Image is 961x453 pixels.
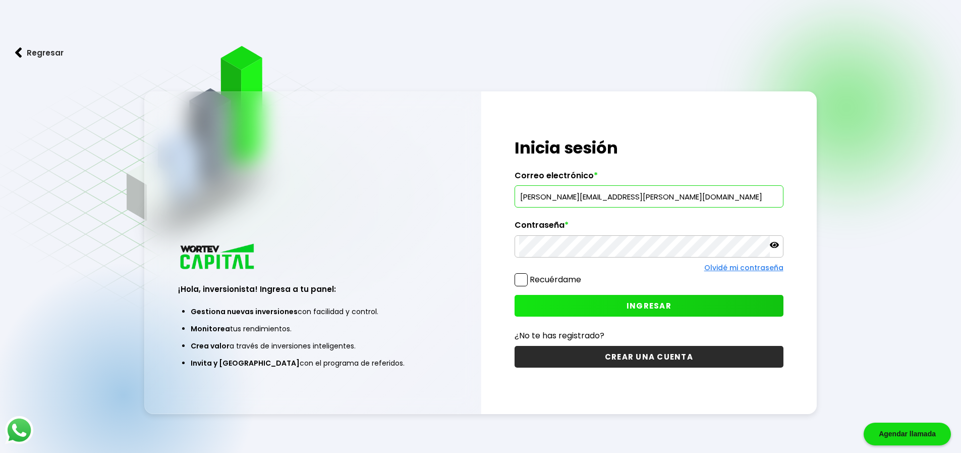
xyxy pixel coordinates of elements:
label: Recuérdame [530,274,581,285]
li: con el programa de referidos. [191,355,434,372]
a: Olvidé mi contraseña [704,263,783,273]
button: CREAR UNA CUENTA [515,346,783,368]
h1: Inicia sesión [515,136,783,160]
h3: ¡Hola, inversionista! Ingresa a tu panel: [178,283,447,295]
span: Crea valor [191,341,230,351]
a: ¿No te has registrado?CREAR UNA CUENTA [515,329,783,368]
span: Monitorea [191,324,230,334]
button: INGRESAR [515,295,783,317]
p: ¿No te has registrado? [515,329,783,342]
li: con facilidad y control. [191,303,434,320]
label: Contraseña [515,220,783,235]
span: INGRESAR [627,300,671,311]
li: a través de inversiones inteligentes. [191,337,434,355]
span: Invita y [GEOGRAPHIC_DATA] [191,358,300,368]
img: logos_whatsapp-icon.242b2217.svg [5,416,33,444]
img: flecha izquierda [15,47,22,58]
label: Correo electrónico [515,171,783,186]
li: tus rendimientos. [191,320,434,337]
div: Agendar llamada [864,423,951,445]
input: hola@wortev.capital [519,186,779,207]
img: logo_wortev_capital [178,242,258,272]
span: Gestiona nuevas inversiones [191,307,298,317]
